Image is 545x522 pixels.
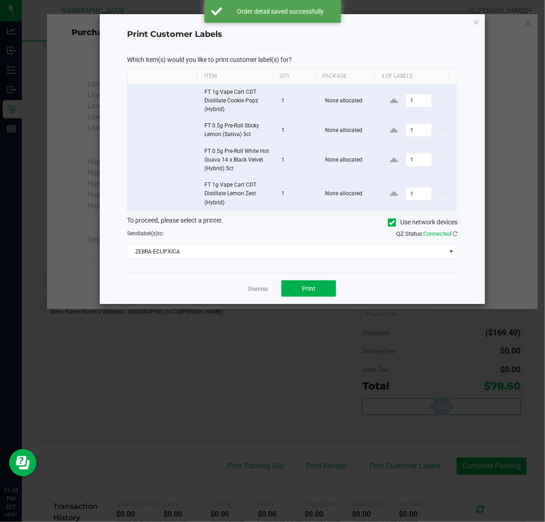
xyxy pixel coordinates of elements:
iframe: Resource center [9,449,36,476]
td: None allocated [320,177,381,211]
div: Order detail saved successfully [227,7,334,16]
td: FT 0.5g Pre-Roll Sticky Lemon (Sativa) 5ct [199,118,276,143]
td: 1 [276,177,320,211]
td: 1 [276,118,320,143]
td: FT 1g Vape Cart CDT Distillate Lemon Zest (Hybrid) [199,177,276,211]
label: Use network devices [388,218,458,227]
span: Print [302,285,316,292]
th: # of labels [374,69,449,84]
span: QZ Status: [396,230,458,237]
td: FT 0.5g Pre-Roll White Hot Guava 14 x Black Velvet (Hybrid) 5ct [199,143,276,177]
td: None allocated [320,84,381,118]
h4: Print Customer Labels [127,29,458,41]
th: Item [197,69,272,84]
span: Send to: [127,230,164,237]
p: Which item(s) would you like to print customer label(s) for? [127,56,458,64]
a: Dismiss [248,285,268,293]
th: Package [315,69,374,84]
td: FT 1g Vape Cart CDT Distillate Cookie Popz (Hybrid) [199,84,276,118]
td: 1 [276,84,320,118]
td: None allocated [320,143,381,177]
td: 1 [276,143,320,177]
th: Qty [272,69,315,84]
span: Connected [423,230,451,237]
div: To proceed, please select a printer. [120,216,464,229]
td: None allocated [320,118,381,143]
span: ZEBRA-ECLIPXICA [127,245,446,258]
span: label(s) [139,230,158,237]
